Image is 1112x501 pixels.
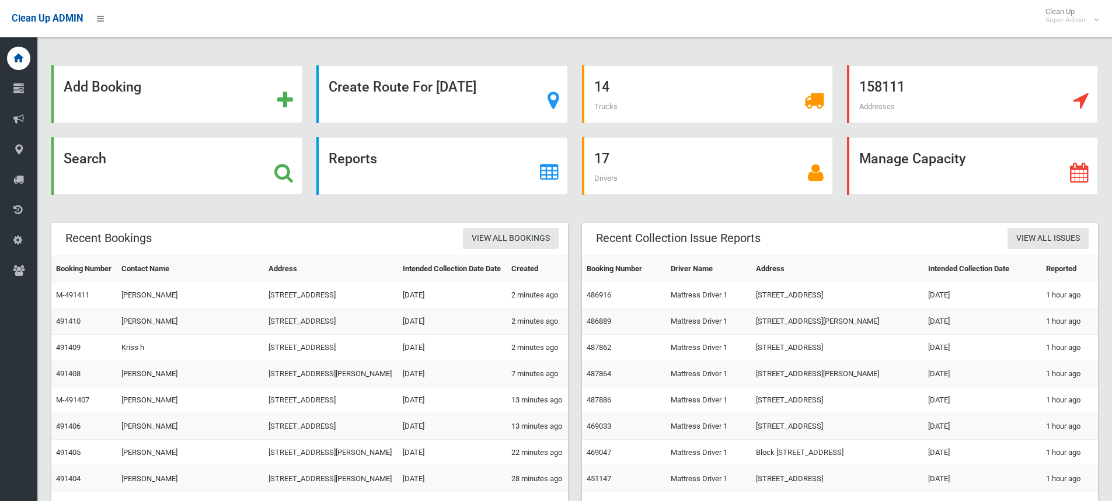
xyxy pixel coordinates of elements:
[51,227,166,250] header: Recent Bookings
[56,369,81,378] a: 491408
[582,65,833,123] a: 14 Trucks
[56,317,81,325] a: 491410
[751,309,923,335] td: [STREET_ADDRESS][PERSON_NAME]
[923,335,1041,361] td: [DATE]
[1045,16,1086,24] small: Super Admin
[587,395,611,404] a: 487886
[666,361,752,387] td: Mattress Driver 1
[117,256,263,282] th: Contact Name
[666,414,752,440] td: Mattress Driver 1
[1041,466,1098,492] td: 1 hour ago
[56,343,81,352] a: 491409
[398,414,507,440] td: [DATE]
[12,13,83,24] span: Clean Up ADMIN
[398,335,507,361] td: [DATE]
[398,387,507,414] td: [DATE]
[264,309,398,335] td: [STREET_ADDRESS]
[1041,335,1098,361] td: 1 hour ago
[264,335,398,361] td: [STREET_ADDRESS]
[587,317,611,325] a: 486889
[56,290,89,299] a: M-491411
[507,256,567,282] th: Created
[117,309,263,335] td: [PERSON_NAME]
[587,343,611,352] a: 487862
[64,150,106,167] strong: Search
[594,174,618,183] span: Drivers
[507,335,567,361] td: 2 minutes ago
[587,448,611,457] a: 469047
[923,309,1041,335] td: [DATE]
[463,228,559,250] a: View All Bookings
[507,414,567,440] td: 13 minutes ago
[582,256,666,282] th: Booking Number
[582,137,833,195] a: 17 Drivers
[666,387,752,414] td: Mattress Driver 1
[398,466,507,492] td: [DATE]
[117,440,263,466] td: [PERSON_NAME]
[398,361,507,387] td: [DATE]
[507,440,567,466] td: 22 minutes ago
[398,440,507,466] td: [DATE]
[751,387,923,414] td: [STREET_ADDRESS]
[587,422,611,430] a: 469033
[666,440,752,466] td: Mattress Driver 1
[587,290,611,299] a: 486916
[1041,309,1098,335] td: 1 hour ago
[1041,414,1098,440] td: 1 hour ago
[666,282,752,309] td: Mattress Driver 1
[117,414,263,440] td: [PERSON_NAME]
[666,256,752,282] th: Driver Name
[117,335,263,361] td: Kriss h
[51,137,302,195] a: Search
[56,474,81,483] a: 491404
[1008,228,1089,250] a: View All Issues
[264,282,398,309] td: [STREET_ADDRESS]
[316,65,567,123] a: Create Route For [DATE]
[1040,7,1097,24] span: Clean Up
[398,256,507,282] th: Intended Collection Date Date
[751,414,923,440] td: [STREET_ADDRESS]
[1041,256,1098,282] th: Reported
[117,466,263,492] td: [PERSON_NAME]
[329,79,476,95] strong: Create Route For [DATE]
[859,102,895,111] span: Addresses
[666,335,752,361] td: Mattress Driver 1
[923,256,1041,282] th: Intended Collection Date
[923,414,1041,440] td: [DATE]
[56,395,89,404] a: M-491407
[507,361,567,387] td: 7 minutes ago
[923,387,1041,414] td: [DATE]
[264,440,398,466] td: [STREET_ADDRESS][PERSON_NAME]
[923,361,1041,387] td: [DATE]
[117,282,263,309] td: [PERSON_NAME]
[264,387,398,414] td: [STREET_ADDRESS]
[264,414,398,440] td: [STREET_ADDRESS]
[1041,361,1098,387] td: 1 hour ago
[264,466,398,492] td: [STREET_ADDRESS][PERSON_NAME]
[398,282,507,309] td: [DATE]
[582,227,775,250] header: Recent Collection Issue Reports
[751,256,923,282] th: Address
[316,137,567,195] a: Reports
[264,361,398,387] td: [STREET_ADDRESS][PERSON_NAME]
[64,79,141,95] strong: Add Booking
[751,466,923,492] td: [STREET_ADDRESS]
[507,309,567,335] td: 2 minutes ago
[1041,387,1098,414] td: 1 hour ago
[507,387,567,414] td: 13 minutes ago
[847,137,1098,195] a: Manage Capacity
[587,369,611,378] a: 487864
[923,466,1041,492] td: [DATE]
[594,150,609,167] strong: 17
[594,79,609,95] strong: 14
[51,65,302,123] a: Add Booking
[398,309,507,335] td: [DATE]
[666,309,752,335] td: Mattress Driver 1
[1041,440,1098,466] td: 1 hour ago
[117,361,263,387] td: [PERSON_NAME]
[751,440,923,466] td: Block [STREET_ADDRESS]
[859,150,965,167] strong: Manage Capacity
[666,466,752,492] td: Mattress Driver 1
[51,256,117,282] th: Booking Number
[56,448,81,457] a: 491405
